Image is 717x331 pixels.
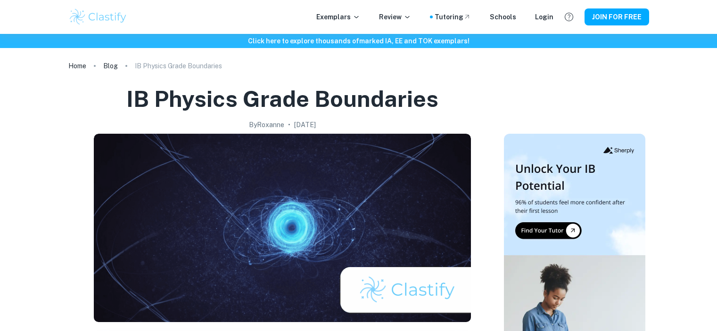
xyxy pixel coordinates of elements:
[316,12,360,22] p: Exemplars
[561,9,577,25] button: Help and Feedback
[288,120,290,130] p: •
[585,8,649,25] button: JOIN FOR FREE
[294,120,316,130] h2: [DATE]
[490,12,516,22] a: Schools
[135,61,222,71] p: IB Physics Grade Boundaries
[535,12,553,22] a: Login
[68,59,86,73] a: Home
[94,134,471,322] img: IB Physics Grade Boundaries cover image
[126,84,438,114] h1: IB Physics Grade Boundaries
[249,120,284,130] h2: By Roxanne
[379,12,411,22] p: Review
[103,59,118,73] a: Blog
[435,12,471,22] a: Tutoring
[2,36,715,46] h6: Click here to explore thousands of marked IA, EE and TOK exemplars !
[68,8,128,26] img: Clastify logo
